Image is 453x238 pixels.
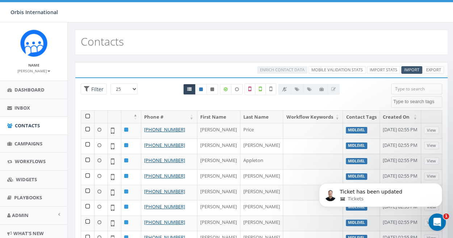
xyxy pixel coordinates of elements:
span: Campaigns [14,140,42,147]
th: First Name [197,111,240,123]
span: Advance Filter [81,84,107,95]
textarea: Search [393,98,442,105]
small: Name [28,63,39,68]
span: Import [404,67,419,72]
a: View [424,127,439,134]
label: Data Enriched [220,84,231,95]
td: [PERSON_NAME] [197,154,240,169]
a: [PHONE_NUMBER] [144,157,185,163]
span: Widgets [16,176,37,183]
td: [DATE] 02:55 PM [380,139,421,154]
td: [PERSON_NAME] [197,216,240,231]
td: [PERSON_NAME] [240,169,284,185]
th: Workflow Keywords: activate to sort column ascending [283,111,343,123]
a: [PHONE_NUMBER] [144,203,185,210]
label: Midlevel [346,127,367,133]
input: Type to search [391,84,442,94]
h2: Contacts [81,35,124,47]
a: Import Stats [367,66,400,74]
td: [PERSON_NAME] [197,169,240,185]
a: View [424,157,439,165]
td: [PERSON_NAME] [240,185,284,200]
a: Active [195,84,207,95]
span: Inbox [14,105,30,111]
label: Midlevel [346,220,367,226]
span: Playbooks [14,194,42,201]
td: Appleton [240,154,284,169]
i: This phone number is subscribed and will receive texts. [199,87,203,92]
a: [PHONE_NUMBER] [144,142,185,148]
label: Not a Mobile [244,84,255,95]
span: CSV files only [404,67,419,72]
th: Created On: activate to sort column ascending [380,111,421,123]
span: Orbis International [11,9,58,16]
span: 1 [443,213,449,219]
iframe: Intercom notifications message [308,168,453,218]
a: [PERSON_NAME] [17,67,50,74]
th: Contact Tags [343,111,380,123]
span: What's New [13,230,44,237]
a: Opted Out [206,84,218,95]
img: Rally_Corp_Icon.png [20,30,47,57]
span: Filter [89,86,104,93]
label: Not Validated [265,84,276,95]
a: Export [423,66,444,74]
span: Admin [12,212,29,218]
td: [PERSON_NAME] [240,139,284,154]
a: Mobile Validation Stats [309,66,366,74]
th: Phone #: activate to sort column ascending [141,111,197,123]
label: Validated [255,84,266,95]
th: Last Name [240,111,284,123]
label: Midlevel [346,143,367,149]
span: Workflows [15,158,46,165]
span: Dashboard [14,86,45,93]
a: [PHONE_NUMBER] [144,188,185,195]
a: All contacts [183,84,196,95]
td: [PERSON_NAME] [197,185,240,200]
i: This phone number is unsubscribed and has opted-out of all texts. [210,87,214,92]
label: Data not Enriched [231,84,243,95]
a: [PHONE_NUMBER] [144,173,185,179]
td: [PERSON_NAME] [240,216,284,231]
iframe: Intercom live chat [428,213,446,231]
td: [DATE] 02:55 PM [380,154,421,169]
a: View [424,142,439,149]
td: [PERSON_NAME] [197,139,240,154]
small: [PERSON_NAME] [17,68,50,73]
td: Price [240,123,284,139]
label: Midlevel [346,158,367,165]
td: [PERSON_NAME] [197,123,240,139]
a: View [424,219,439,226]
td: [PERSON_NAME] [197,200,240,216]
td: [DATE] 02:55 PM [380,216,421,231]
span: Contacts [15,122,40,129]
td: [DATE] 02:55 PM [380,123,421,139]
td: [PERSON_NAME] [240,200,284,216]
a: [PHONE_NUMBER] [144,219,185,225]
a: [PHONE_NUMBER] [144,126,185,133]
a: Import [401,66,422,74]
